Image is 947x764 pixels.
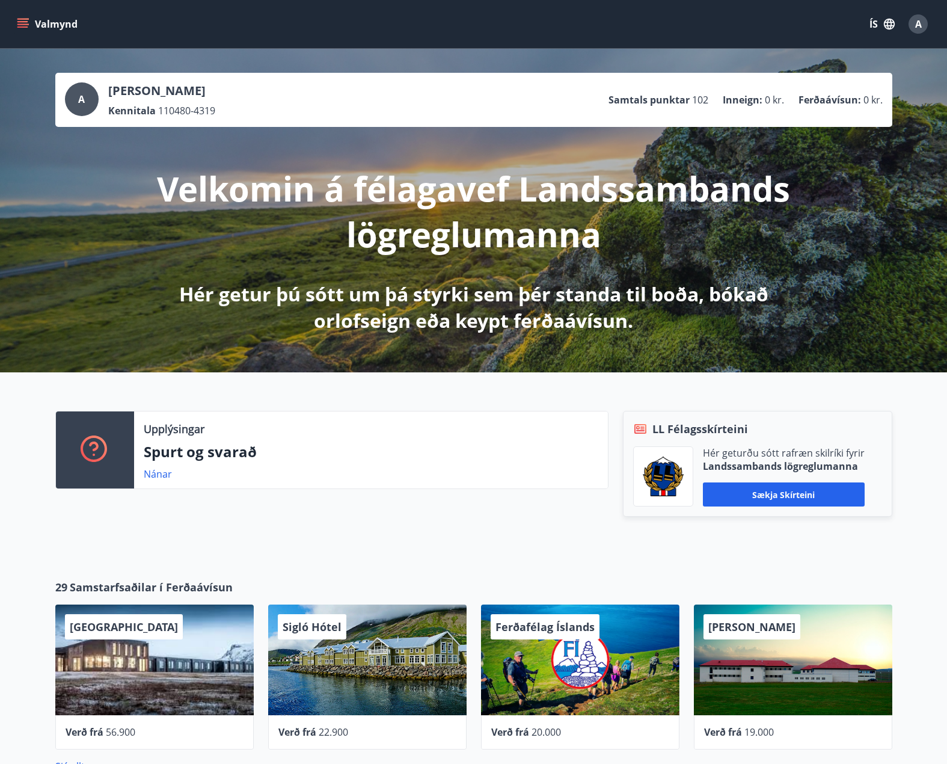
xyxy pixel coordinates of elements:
[70,579,233,595] span: Samstarfsaðilar í Ferðaávísun
[652,421,748,437] span: LL Félagsskírteini
[106,725,135,739] span: 56.900
[144,467,172,481] a: Nánar
[765,93,784,106] span: 0 kr.
[144,421,204,437] p: Upplýsingar
[708,620,795,634] span: [PERSON_NAME]
[495,620,595,634] span: Ferðafélag Íslands
[283,620,342,634] span: Sigló Hótel
[798,93,861,106] p: Ferðaávísun :
[532,725,561,739] span: 20.000
[643,457,684,496] img: 1cqKbADZNYZ4wXUG0EC2JmCwhQh0Y6EN22Kw4FTY.png
[704,725,742,739] span: Verð frá
[491,725,529,739] span: Verð frá
[158,104,215,117] span: 110480-4319
[278,725,316,739] span: Verð frá
[108,104,156,117] p: Kennitala
[915,17,922,31] span: A
[144,442,598,462] p: Spurt og svarað
[692,93,708,106] span: 102
[608,93,690,106] p: Samtals punktar
[703,446,865,460] p: Hér geturðu sótt rafræn skilríki fyrir
[55,579,67,595] span: 29
[703,482,865,507] button: Sækja skírteini
[904,10,933,39] button: A
[156,281,791,334] p: Hér getur þú sótt um þá styrki sem þér standa til boða, bókað orlofseign eða keypt ferðaávísun.
[14,13,82,35] button: menu
[78,93,85,106] span: A
[863,13,901,35] button: ÍS
[108,82,215,99] p: [PERSON_NAME]
[744,725,774,739] span: 19.000
[723,93,762,106] p: Inneign :
[863,93,883,106] span: 0 kr.
[703,460,865,473] p: Landssambands lögreglumanna
[66,725,103,739] span: Verð frá
[156,165,791,257] p: Velkomin á félagavef Landssambands lögreglumanna
[70,620,178,634] span: [GEOGRAPHIC_DATA]
[319,725,348,739] span: 22.900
